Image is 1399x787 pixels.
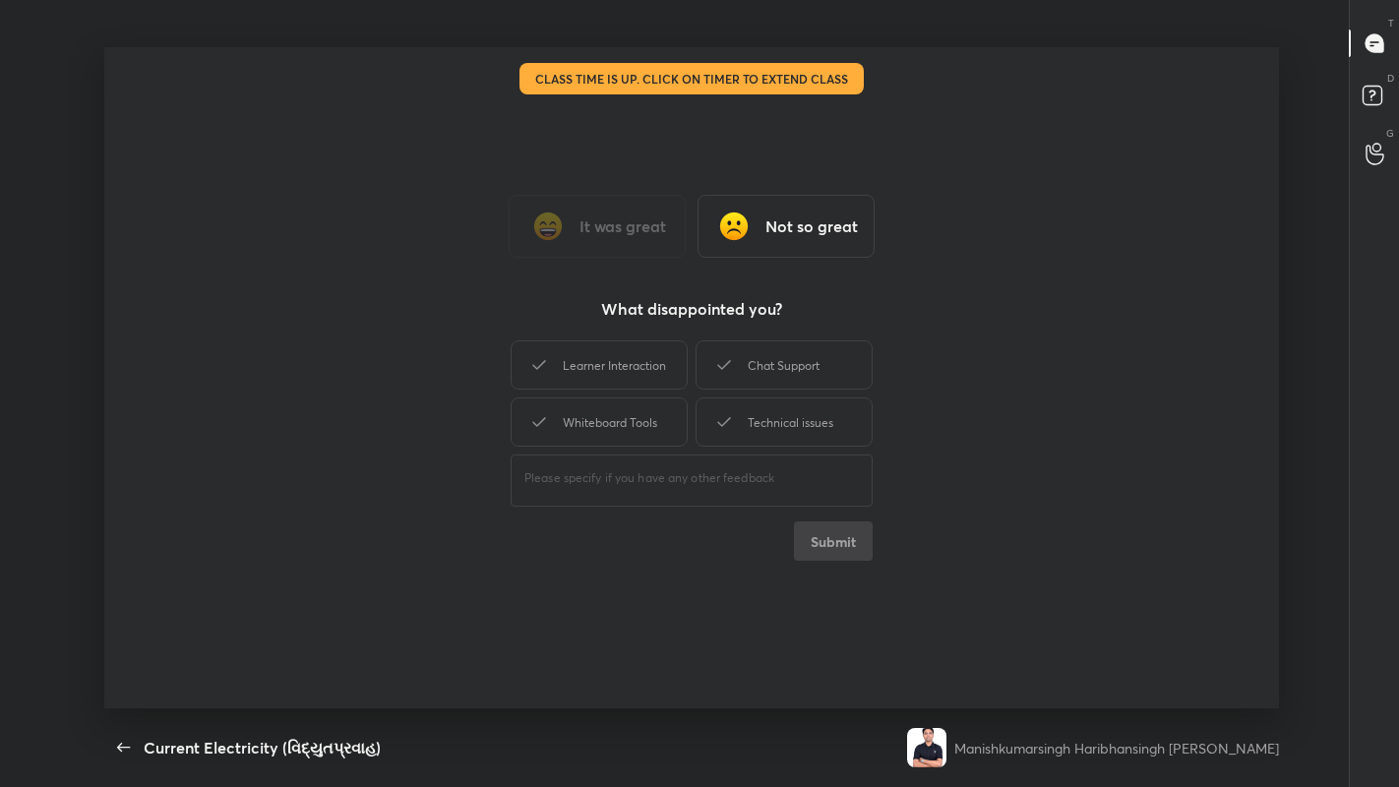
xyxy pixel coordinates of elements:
h3: Not so great [765,214,858,238]
h3: It was great [579,214,666,238]
h3: What disappointed you? [601,297,782,321]
div: Technical issues [696,397,873,447]
div: Whiteboard Tools [511,397,688,447]
div: Manishkumarsingh Haribhansingh [PERSON_NAME] [954,738,1279,758]
img: grinning_face_with_smiling_eyes_cmp.gif [528,207,568,246]
div: Current Electricity (વિદ્યુતપ્રવાહ) [144,736,381,759]
p: T [1388,16,1394,30]
img: b9b8c977c0ad43fea1605c3bc145410e.jpg [907,728,946,767]
p: D [1387,71,1394,86]
p: G [1386,126,1394,141]
div: Chat Support [696,340,873,390]
div: Learner Interaction [511,340,688,390]
img: frowning_face_cmp.gif [714,207,754,246]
